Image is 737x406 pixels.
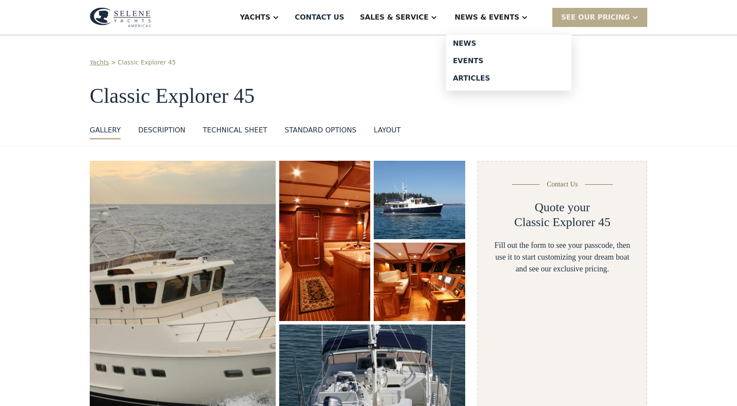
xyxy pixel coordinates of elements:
a: Events [446,52,571,70]
div: Technical sheet [203,125,267,135]
div: Yachts [240,12,270,23]
div: News [453,40,565,47]
div: SEE Our Pricing [552,8,647,27]
div: DESCRIPTION [138,125,185,135]
div: GALLERY [90,125,121,135]
a: open lightbox [279,161,370,321]
a: Classic Explorer 45 [118,58,176,67]
a: Yachts [90,58,109,67]
img: logo [90,7,151,27]
div: Contact US [295,12,345,23]
div: standard options [285,125,357,135]
h2: Quote your [535,200,590,215]
div: News & EVENTS [455,12,520,23]
nav: News & EVENTS [446,35,571,91]
div: Events [453,58,565,64]
a: open lightbox [374,161,465,239]
a: News [446,35,571,52]
h1: Classic Explorer 45 [90,85,647,108]
div: SEE Our Pricing [561,12,630,23]
a: open lightbox [374,243,465,321]
a: Technical sheet [203,125,267,139]
a: Articles [446,70,571,87]
a: layout [374,125,401,139]
img: 45 foot motor yacht [374,243,465,321]
a: DESCRIPTION [138,125,185,139]
h2: Classic Explorer 45 [514,215,611,230]
div: Contact Us [547,179,578,189]
div: layout [374,125,401,135]
a: standard options [285,125,357,139]
a: GALLERY [90,125,121,139]
div: Sales & Service [360,12,428,23]
div: Fill out the form to see your passcode, then use it to start customizing your dream boat and see ... [492,240,632,275]
img: 45 foot motor yacht [279,161,370,321]
div: Articles [453,75,565,82]
div: > [111,58,116,67]
img: 45 foot motor yacht [374,161,465,239]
